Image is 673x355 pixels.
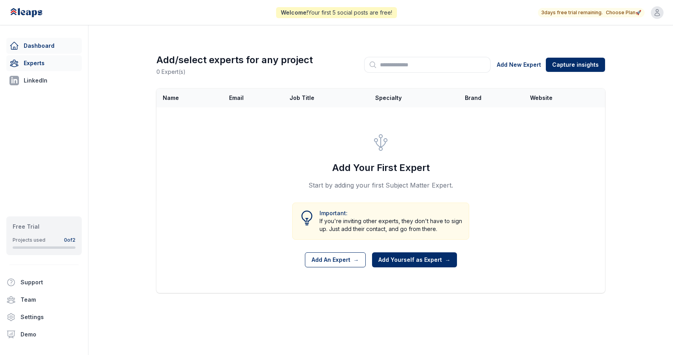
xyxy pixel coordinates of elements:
[6,73,82,88] a: LinkedIn
[281,9,308,16] span: Welcome!
[3,327,85,342] a: Demo
[305,252,366,267] button: Add An Expert
[224,88,284,107] th: Email
[156,54,313,66] h1: Add/select experts for any project
[320,209,462,217] p: Important:
[308,180,453,190] p: Start by adding your first Subject Matter Expert.
[285,88,370,107] th: Job Title
[156,88,224,107] th: Name
[3,292,85,308] a: Team
[370,88,460,107] th: Specialty
[525,88,605,107] th: Website
[6,38,82,54] a: Dashboard
[332,162,430,174] h2: Add Your First Expert
[541,9,603,16] span: 3 days free trial remaining.
[320,217,462,233] p: If you're inviting other experts, they don't have to sign up. Just add their contact, and go from...
[156,68,313,76] p: 0 Expert(s)
[13,223,75,231] div: Free Trial
[3,274,79,290] button: Support
[635,9,641,16] span: 🚀
[372,252,457,267] button: Add Yourself as Expert
[497,61,541,69] button: Add New Expert
[6,55,82,71] a: Experts
[445,256,451,264] span: →
[3,309,85,325] a: Settings
[276,7,397,18] div: Your first 5 social posts are free!
[353,256,359,264] span: →
[9,4,60,21] img: Leaps
[541,9,641,16] button: 3days free trial remaining.Choose Plan
[13,237,45,243] div: Projects used
[64,237,75,243] div: 0 of 2
[460,88,525,107] th: Brand
[546,58,605,72] button: Capture insights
